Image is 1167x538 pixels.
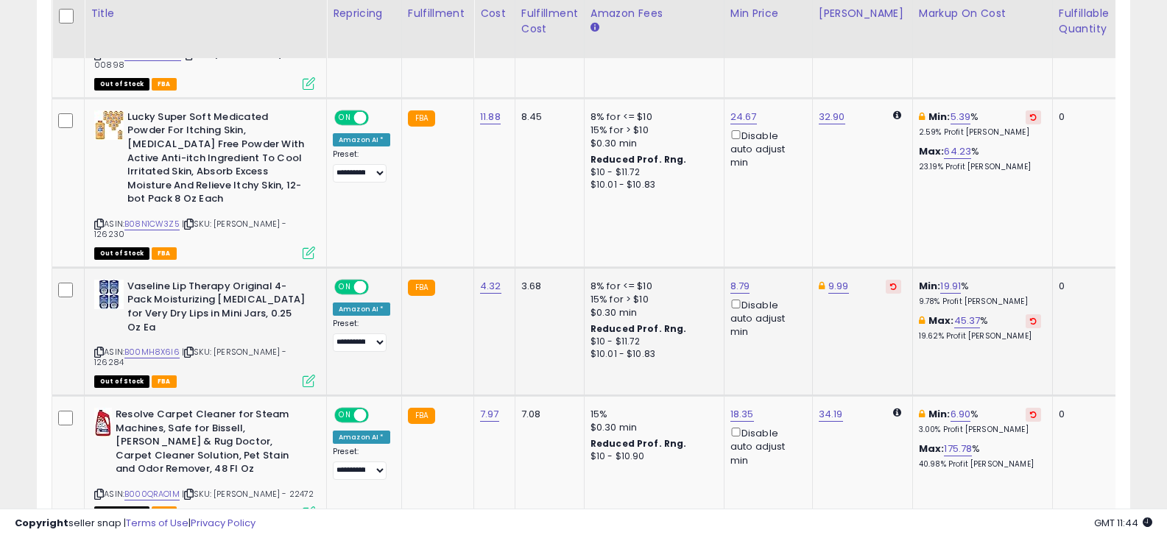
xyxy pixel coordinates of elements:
[91,6,320,21] div: Title
[94,375,149,388] span: All listings that are currently out of stock and unavailable for purchase on Amazon
[944,144,971,159] a: 64.23
[480,407,499,422] a: 7.97
[919,408,1041,435] div: %
[590,421,713,434] div: $0.30 min
[919,442,1041,470] div: %
[333,319,390,352] div: Preset:
[590,306,713,319] div: $0.30 min
[127,280,306,338] b: Vaseline Lip Therapy Original 4-Pack Moisturizing [MEDICAL_DATA] for Very Dry Lips in Mini Jars, ...
[336,409,354,422] span: ON
[480,279,501,294] a: 4.32
[126,516,188,530] a: Terms of Use
[590,322,687,335] b: Reduced Prof. Rng.
[480,110,501,124] a: 11.88
[94,280,315,386] div: ASIN:
[94,78,149,91] span: All listings that are currently out of stock and unavailable for purchase on Amazon
[590,348,713,361] div: $10.01 - $10.83
[590,179,713,191] div: $10.01 - $10.83
[730,6,806,21] div: Min Price
[152,247,177,260] span: FBA
[408,110,435,127] small: FBA
[367,280,390,293] span: OFF
[819,110,845,124] a: 32.90
[819,407,843,422] a: 34.19
[919,331,1041,341] p: 19.62% Profit [PERSON_NAME]
[590,408,713,421] div: 15%
[94,408,112,437] img: 41MjT8LqDCS._SL40_.jpg
[590,450,713,463] div: $10 - $10.90
[590,110,713,124] div: 8% for <= $10
[480,6,509,21] div: Cost
[730,297,801,339] div: Disable auto adjust min
[928,407,951,421] b: Min:
[408,280,435,296] small: FBA
[919,314,1041,341] div: %
[919,297,1041,307] p: 9.78% Profit [PERSON_NAME]
[590,293,713,306] div: 15% for > $10
[919,425,1041,435] p: 3.00% Profit [PERSON_NAME]
[928,314,954,328] b: Max:
[1059,408,1104,421] div: 0
[94,280,124,309] img: 516wKkLENXL._SL40_.jpg
[590,153,687,166] b: Reduced Prof. Rng.
[1059,6,1110,37] div: Fulfillable Quantity
[1094,516,1152,530] span: 2025-08-14 11:44 GMT
[124,218,180,230] a: B08N1CW3Z5
[590,166,713,179] div: $10 - $11.72
[94,110,124,140] img: 51lodGzcudL._SL40_.jpg
[367,112,390,124] span: OFF
[919,442,945,456] b: Max:
[408,408,435,424] small: FBA
[919,279,941,293] b: Min:
[333,431,390,444] div: Amazon AI *
[408,6,468,21] div: Fulfillment
[94,110,315,258] div: ASIN:
[94,346,287,368] span: | SKU: [PERSON_NAME] - 126284
[730,110,757,124] a: 24.67
[954,314,981,328] a: 45.37
[367,409,390,422] span: OFF
[919,280,1041,307] div: %
[940,279,961,294] a: 19.91
[94,49,289,71] span: | SKU: [PERSON_NAME] - 00898
[116,408,295,480] b: Resolve Carpet Cleaner for Steam Machines, Safe for Bissell, [PERSON_NAME] & Rug Doctor, Carpet C...
[1059,280,1104,293] div: 0
[521,110,573,124] div: 8.45
[1059,110,1104,124] div: 0
[333,6,395,21] div: Repricing
[919,145,1041,172] div: %
[919,127,1041,138] p: 2.59% Profit [PERSON_NAME]
[730,425,801,467] div: Disable auto adjust min
[919,162,1041,172] p: 23.19% Profit [PERSON_NAME]
[951,407,971,422] a: 6.90
[590,336,713,348] div: $10 - $11.72
[730,279,750,294] a: 8.79
[333,133,390,146] div: Amazon AI *
[124,346,180,358] a: B00MH8X6I6
[15,516,68,530] strong: Copyright
[336,280,354,293] span: ON
[590,280,713,293] div: 8% for <= $10
[124,488,180,500] a: B000QRAO1M
[828,279,849,294] a: 9.99
[944,442,972,456] a: 175.78
[590,21,599,35] small: Amazon Fees.
[521,6,578,37] div: Fulfillment Cost
[336,112,354,124] span: ON
[590,6,718,21] div: Amazon Fees
[590,124,713,137] div: 15% for > $10
[127,110,306,210] b: Lucky Super Soft Medicated Powder For Itching Skin, [MEDICAL_DATA] Free Powder With Active Anti-i...
[521,280,573,293] div: 3.68
[919,144,945,158] b: Max:
[191,516,255,530] a: Privacy Policy
[590,437,687,450] b: Reduced Prof. Rng.
[152,78,177,91] span: FBA
[15,517,255,531] div: seller snap | |
[333,149,390,183] div: Preset:
[951,110,971,124] a: 5.39
[928,110,951,124] b: Min:
[919,6,1046,21] div: Markup on Cost
[819,6,906,21] div: [PERSON_NAME]
[590,137,713,150] div: $0.30 min
[730,407,754,422] a: 18.35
